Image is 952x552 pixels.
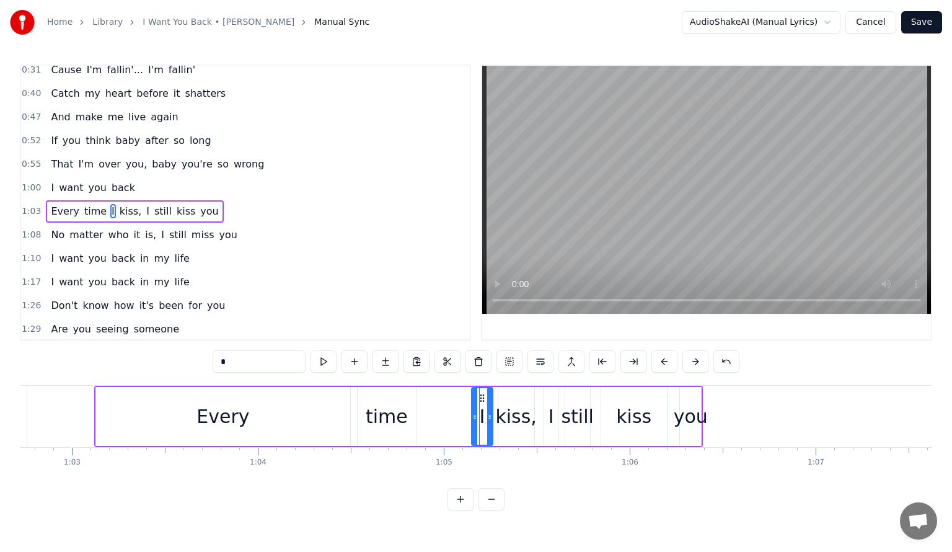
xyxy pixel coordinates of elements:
[622,458,638,468] div: 1:06
[153,204,173,218] span: still
[808,458,824,468] div: 1:07
[153,275,171,289] span: my
[218,228,239,242] span: you
[87,275,107,289] span: you
[561,403,593,430] div: still
[149,110,179,124] span: again
[366,403,408,430] div: time
[135,86,170,100] span: before
[184,86,227,100] span: shatters
[50,63,82,77] span: Cause
[845,11,896,33] button: Cancel
[68,228,104,242] span: matter
[110,180,136,195] span: back
[180,157,214,171] span: you're
[22,205,41,218] span: 1:03
[22,158,41,171] span: 0:55
[118,204,143,218] span: kiss,
[616,403,651,430] div: kiss
[172,133,186,148] span: so
[58,251,84,265] span: want
[107,110,125,124] span: me
[479,403,485,430] div: I
[50,251,55,265] span: I
[133,322,180,336] span: someone
[144,133,170,148] span: after
[143,16,294,29] a: I Want You Back • [PERSON_NAME]
[436,458,452,468] div: 1:05
[22,323,41,336] span: 1:29
[125,157,148,171] span: you,
[97,157,122,171] span: over
[64,458,81,468] div: 1:03
[139,251,151,265] span: in
[107,228,130,242] span: who
[199,204,219,218] span: you
[174,275,191,289] span: life
[160,228,165,242] span: I
[900,502,937,540] div: Open chat
[50,275,55,289] span: I
[58,180,84,195] span: want
[22,252,41,265] span: 1:10
[50,157,74,171] span: That
[50,110,71,124] span: And
[87,251,107,265] span: you
[22,87,41,100] span: 0:40
[47,16,73,29] a: Home
[22,276,41,288] span: 1:17
[22,229,41,241] span: 1:08
[84,133,112,148] span: think
[74,110,104,124] span: make
[175,204,196,218] span: kiss
[71,322,92,336] span: you
[549,403,554,430] div: I
[114,133,141,148] span: baby
[110,204,116,218] span: I
[104,86,133,100] span: heart
[83,204,108,218] span: time
[81,298,110,313] span: know
[47,16,369,29] nav: breadcrumb
[151,157,178,171] span: baby
[232,157,265,171] span: wrong
[22,182,41,194] span: 1:00
[172,86,182,100] span: it
[314,16,369,29] span: Manual Sync
[139,275,151,289] span: in
[50,322,69,336] span: Are
[87,180,107,195] span: you
[92,16,123,29] a: Library
[206,298,226,313] span: you
[50,298,79,313] span: Don't
[22,111,41,123] span: 0:47
[84,86,102,100] span: my
[147,63,165,77] span: I'm
[187,298,203,313] span: for
[190,228,216,242] span: miss
[113,298,136,313] span: how
[144,228,157,242] span: is,
[50,180,55,195] span: I
[495,403,537,430] div: kiss,
[50,86,81,100] span: Catch
[127,110,147,124] span: live
[901,11,942,33] button: Save
[168,228,188,242] span: still
[138,298,155,313] span: it's
[188,133,213,148] span: long
[22,300,41,312] span: 1:26
[61,133,82,148] span: you
[86,63,104,77] span: I'm
[250,458,267,468] div: 1:04
[105,63,144,77] span: fallin'...
[10,10,35,35] img: youka
[58,275,84,289] span: want
[110,275,136,289] span: back
[50,133,58,148] span: If
[22,64,41,76] span: 0:31
[174,251,191,265] span: life
[196,403,249,430] div: Every
[50,204,80,218] span: Every
[167,63,196,77] span: fallin'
